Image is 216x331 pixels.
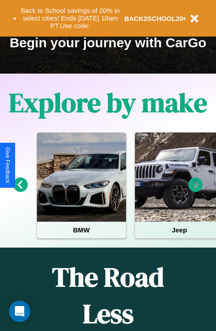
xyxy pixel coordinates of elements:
b: BACK2SCHOOL20 [124,15,183,22]
div: Give Feedback [4,147,11,183]
h1: Explore by make [9,84,207,121]
h4: BMW [37,222,126,238]
div: Open Intercom Messenger [9,301,30,322]
button: Back to School savings of 20% in select cities! Ends [DATE] 10am PT.Use code: [16,4,124,32]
